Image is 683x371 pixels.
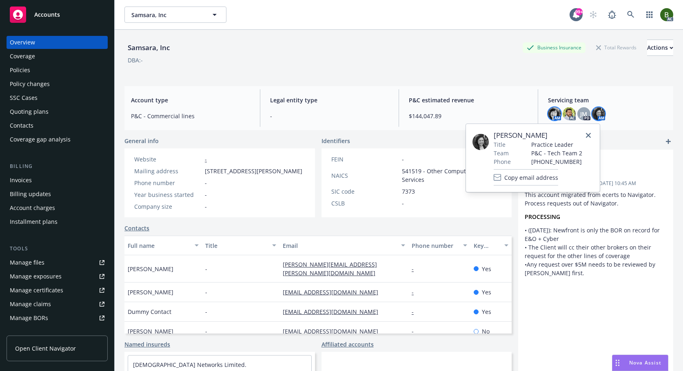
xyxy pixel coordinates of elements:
span: Servicing team [548,96,667,104]
a: Named insureds [124,340,170,349]
div: Invoices [10,174,32,187]
div: SIC code [331,187,399,196]
a: [EMAIL_ADDRESS][DOMAIN_NAME] [283,327,385,335]
div: SSC Cases [10,91,38,104]
span: [PERSON_NAME] [128,265,173,273]
div: Total Rewards [592,42,641,53]
span: $144,047.89 [409,112,528,120]
div: Coverage [10,50,35,63]
div: Company size [134,202,202,211]
span: Yes [482,288,491,296]
img: employee photo [472,134,489,150]
div: Drag to move [612,355,623,371]
a: Manage exposures [7,270,108,283]
div: Website [134,155,202,163]
div: Phone number [134,179,202,187]
span: P&C - Commercial lines [131,112,250,120]
button: Full name [124,236,202,255]
div: Mailing address [134,167,202,175]
a: [EMAIL_ADDRESS][DOMAIN_NAME] [283,308,385,316]
span: - [205,307,207,316]
span: - [205,179,207,187]
span: Yes [482,307,491,316]
span: JM [580,110,587,118]
a: Billing updates [7,188,108,201]
span: Open Client Navigator [15,344,76,353]
a: Switch app [641,7,658,23]
a: Search [623,7,639,23]
div: 99+ [575,8,583,15]
div: Billing [7,162,108,170]
a: Coverage [7,50,108,63]
div: Quoting plans [10,105,49,118]
span: P&C - Tech Team 2 [531,149,582,157]
a: add [663,137,673,146]
img: photo [548,107,561,120]
img: photo [563,107,576,120]
div: Year business started [134,190,202,199]
a: - [412,308,420,316]
a: Affiliated accounts [322,340,374,349]
span: [PERSON_NAME] [128,327,173,336]
div: Policy changes [10,77,50,91]
span: - [402,199,404,208]
span: Accounts [34,11,60,18]
a: [DEMOGRAPHIC_DATA] Networks Limited. [133,361,246,369]
div: Full name [128,241,190,250]
div: Manage claims [10,298,51,311]
span: - [205,190,207,199]
button: Actions [647,40,673,56]
button: Samsara, Inc [124,7,226,23]
div: Billing updates [10,188,51,201]
span: Account type [131,96,250,104]
span: 541519 - Other Computer Related Services [402,167,502,184]
a: - [412,327,420,335]
span: Yes [482,265,491,273]
a: Policy changes [7,77,108,91]
div: Key contact [474,241,499,250]
a: Contacts [7,119,108,132]
p: This account migrated from ecerts to Navigator. Process requests out of Navigator. [525,190,667,208]
span: - [205,265,207,273]
span: - [205,202,207,211]
button: Key contact [470,236,512,255]
div: Business Insurance [523,42,585,53]
span: Phone [494,157,511,166]
div: Samsara, Inc [124,42,173,53]
div: Installment plans [10,215,58,228]
span: P&C estimated revenue [409,96,528,104]
div: Policies [10,64,30,77]
a: Report a Bug [604,7,620,23]
div: Certificates of InsuranceCertificatesUpdatedby [PERSON_NAME] on [DATE] 10:45 AMThis account migra... [518,150,673,284]
a: Accounts [7,3,108,26]
a: Invoices [7,174,108,187]
button: Title [202,236,279,255]
a: SSC Cases [7,91,108,104]
div: Account charges [10,201,55,214]
button: Email [279,236,408,255]
div: Manage certificates [10,284,63,297]
div: Tools [7,245,108,253]
a: - [412,265,420,273]
span: Title [494,140,506,149]
button: Phone number [408,236,470,255]
span: Nova Assist [629,359,661,366]
div: Actions [647,40,673,55]
div: Overview [10,36,35,49]
a: Overview [7,36,108,49]
a: Installment plans [7,215,108,228]
span: Team [494,149,509,157]
span: - [270,112,389,120]
div: Title [205,241,267,250]
a: Quoting plans [7,105,108,118]
div: Coverage gap analysis [10,133,71,146]
a: Manage files [7,256,108,269]
p: • ([DATE]): Newfront is only the BOR on record for E&O + Cyber • The Client will cc their other b... [525,226,667,277]
div: Manage BORs [10,311,48,325]
span: - [205,288,207,296]
div: Contacts [10,119,33,132]
a: Start snowing [585,7,601,23]
span: Samsara, Inc [131,11,202,19]
strong: PROCESSING [525,213,560,221]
